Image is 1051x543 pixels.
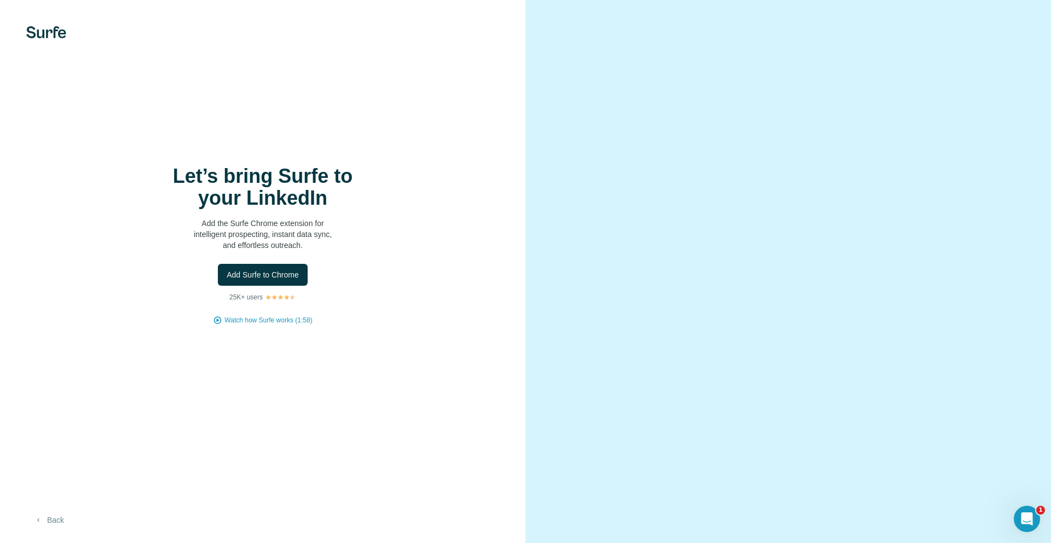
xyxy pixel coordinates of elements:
button: Add Surfe to Chrome [218,264,308,286]
p: Add the Surfe Chrome extension for intelligent prospecting, instant data sync, and effortless out... [153,218,372,251]
iframe: Intercom live chat [1014,506,1040,532]
button: Back [26,510,72,530]
img: Surfe's logo [26,26,66,38]
h1: Let’s bring Surfe to your LinkedIn [153,165,372,209]
span: 1 [1036,506,1045,515]
span: Add Surfe to Chrome [227,269,299,280]
button: Watch how Surfe works (1:58) [224,315,312,325]
p: 25K+ users [229,292,263,302]
img: Rating Stars [265,294,296,301]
